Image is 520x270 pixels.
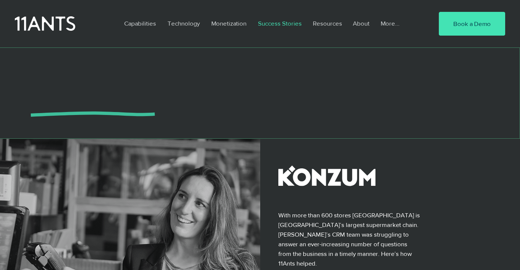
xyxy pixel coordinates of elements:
a: Book a Demo [439,12,505,36]
span: Book a Demo [453,19,491,28]
a: Capabilities [119,15,162,32]
p: Monetization [208,15,250,32]
a: Resources [307,15,347,32]
p: About [349,15,373,32]
a: Monetization [206,15,252,32]
a: Technology [162,15,206,32]
p: Technology [164,15,203,32]
p: With more than 600 stores [GEOGRAPHIC_DATA] is [GEOGRAPHIC_DATA]’s largest supermarket chain. [PE... [278,210,420,268]
p: Capabilities [120,15,160,32]
nav: Site [119,15,416,32]
p: Resources [309,15,346,32]
p: Success Stories [254,15,305,32]
a: Success Stories [252,15,307,32]
p: More... [377,15,403,32]
a: About [347,15,375,32]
